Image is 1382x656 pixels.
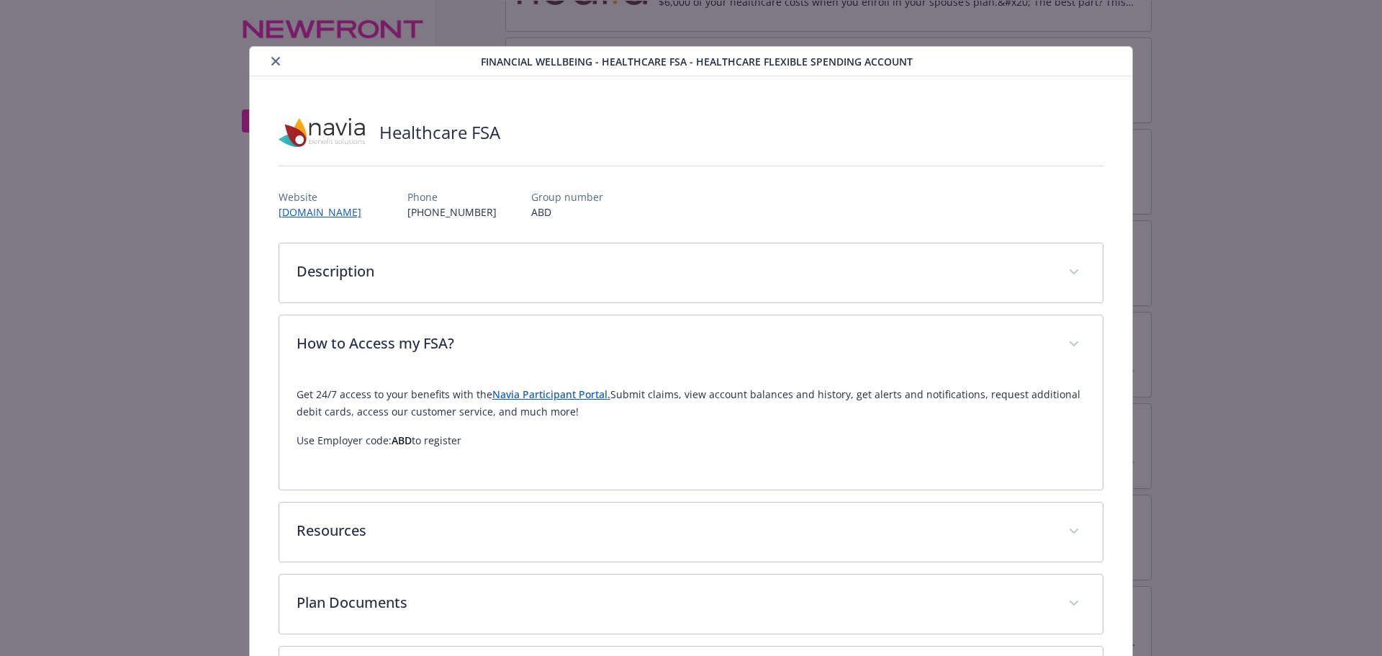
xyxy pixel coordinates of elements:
p: Group number [531,189,603,205]
div: How to Access my FSA? [279,315,1103,374]
span: Financial Wellbeing - Healthcare FSA - Healthcare Flexible Spending Account [481,54,913,69]
div: How to Access my FSA? [279,374,1103,490]
a: Navia Participant Portal. [492,387,610,401]
div: Description [279,243,1103,302]
strong: ABD [392,433,412,447]
p: ABD [531,205,603,220]
img: Navia Benefit Solutions [279,111,365,154]
p: How to Access my FSA? [297,333,1052,354]
p: Get 24/7 access to your benefits with the Submit claims, view account balances and history, get a... [297,386,1086,421]
p: Resources [297,520,1052,542]
p: Plan Documents [297,592,1052,614]
div: Plan Documents [279,575,1103,634]
h2: Healthcare FSA [379,120,500,145]
p: Use Employer code: to register [297,432,1086,449]
a: [DOMAIN_NAME] [279,205,373,219]
p: Website [279,189,373,205]
p: [PHONE_NUMBER] [407,205,497,220]
p: Description [297,261,1052,282]
button: close [267,53,284,70]
p: Phone [407,189,497,205]
div: Resources [279,503,1103,562]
